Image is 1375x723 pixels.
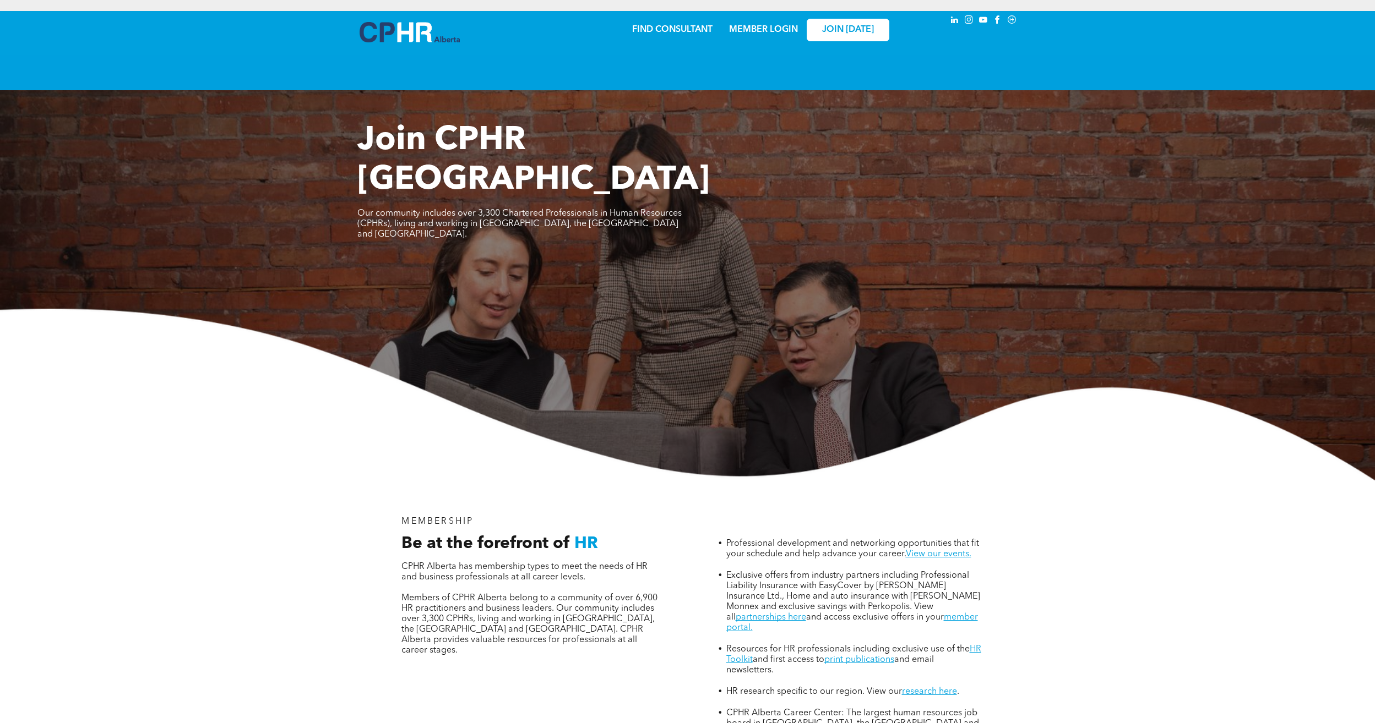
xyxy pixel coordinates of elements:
[360,22,460,42] img: A blue and white logo for cp alberta
[357,209,682,239] span: Our community includes over 3,300 Chartered Professionals in Human Resources (CPHRs), living and ...
[806,613,944,622] span: and access exclusive offers in your
[906,550,971,558] a: View our events.
[401,535,570,552] span: Be at the forefront of
[726,571,980,622] span: Exclusive offers from industry partners including Professional Liability Insurance with EasyCover...
[401,517,474,526] span: MEMBERSHIP
[574,535,598,552] span: HR
[729,25,798,34] a: MEMBER LOGIN
[977,14,990,29] a: youtube
[726,645,970,654] span: Resources for HR professionals including exclusive use of the
[902,687,957,696] a: research here
[1006,14,1018,29] a: Social network
[753,655,824,664] span: and first access to
[992,14,1004,29] a: facebook
[963,14,975,29] a: instagram
[632,25,713,34] a: FIND CONSULTANT
[807,19,889,41] a: JOIN [DATE]
[357,124,710,197] span: Join CPHR [GEOGRAPHIC_DATA]
[824,655,894,664] a: print publications
[949,14,961,29] a: linkedin
[822,25,874,35] span: JOIN [DATE]
[957,687,959,696] span: .
[401,594,657,655] span: Members of CPHR Alberta belong to a community of over 6,900 HR practitioners and business leaders...
[736,613,806,622] a: partnerships here
[726,687,902,696] span: HR research specific to our region. View our
[726,539,979,558] span: Professional development and networking opportunities that fit your schedule and help advance you...
[401,562,648,582] span: CPHR Alberta has membership types to meet the needs of HR and business professionals at all caree...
